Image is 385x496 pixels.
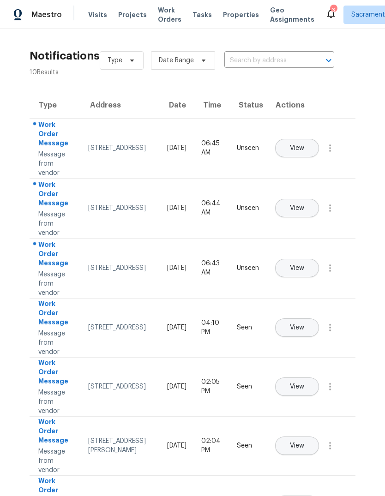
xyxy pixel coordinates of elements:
[194,92,229,118] th: Time
[270,6,314,24] span: Geo Assignments
[38,299,73,329] div: Work Order Message
[237,382,259,391] div: Seen
[88,263,152,273] div: [STREET_ADDRESS]
[223,10,259,19] span: Properties
[275,199,319,217] button: View
[290,145,304,152] span: View
[88,436,152,455] div: [STREET_ADDRESS][PERSON_NAME]
[275,318,319,337] button: View
[290,383,304,390] span: View
[275,139,319,157] button: View
[192,12,212,18] span: Tasks
[38,417,73,447] div: Work Order Message
[38,120,73,150] div: Work Order Message
[38,329,73,357] div: Message from vendor
[237,203,259,213] div: Unseen
[38,447,73,475] div: Message from vendor
[266,92,355,118] th: Actions
[229,92,266,118] th: Status
[290,442,304,449] span: View
[30,92,81,118] th: Type
[88,382,152,391] div: [STREET_ADDRESS]
[158,6,181,24] span: Work Orders
[237,441,259,450] div: Seen
[330,6,337,15] div: 3
[88,10,107,19] span: Visits
[201,318,222,337] div: 04:10 PM
[30,68,100,77] div: 10 Results
[167,441,186,450] div: [DATE]
[31,10,62,19] span: Maestro
[201,436,222,455] div: 02:04 PM
[275,377,319,396] button: View
[275,259,319,277] button: View
[159,56,194,65] span: Date Range
[38,180,73,210] div: Work Order Message
[290,205,304,212] span: View
[275,436,319,455] button: View
[167,263,186,273] div: [DATE]
[88,203,152,213] div: [STREET_ADDRESS]
[38,210,73,238] div: Message from vendor
[88,143,152,153] div: [STREET_ADDRESS]
[237,323,259,332] div: Seen
[88,323,152,332] div: [STREET_ADDRESS]
[38,240,73,270] div: Work Order Message
[201,139,222,157] div: 06:45 AM
[201,199,222,217] div: 06:44 AM
[167,382,186,391] div: [DATE]
[201,377,222,396] div: 02:05 PM
[167,203,186,213] div: [DATE]
[322,54,335,67] button: Open
[108,56,122,65] span: Type
[38,150,73,178] div: Message from vendor
[224,54,308,68] input: Search by address
[118,10,147,19] span: Projects
[290,324,304,331] span: View
[38,388,73,416] div: Message from vendor
[81,92,160,118] th: Address
[237,263,259,273] div: Unseen
[30,51,100,60] h2: Notifications
[237,143,259,153] div: Unseen
[290,265,304,272] span: View
[38,358,73,388] div: Work Order Message
[167,143,186,153] div: [DATE]
[201,259,222,277] div: 06:43 AM
[38,270,73,298] div: Message from vendor
[160,92,194,118] th: Date
[167,323,186,332] div: [DATE]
